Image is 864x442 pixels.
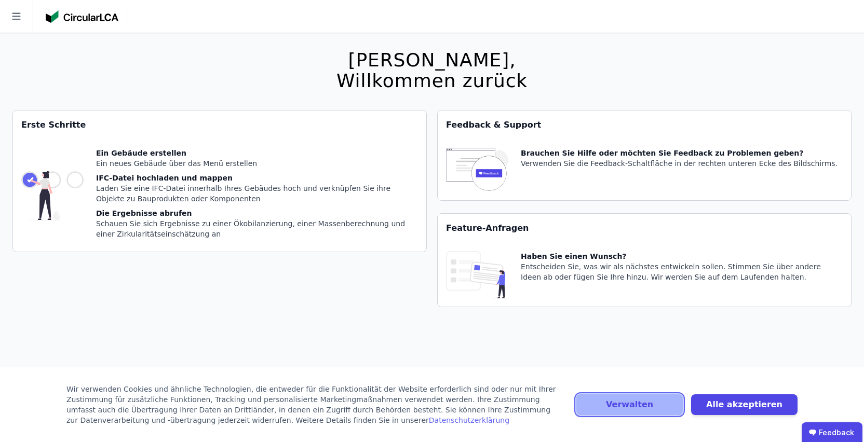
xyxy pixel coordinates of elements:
[336,71,528,91] div: Willkommen zurück
[446,148,508,192] img: feedback-icon-HCTs5lye.svg
[429,416,509,424] a: Datenschutzerklärung
[96,173,418,183] div: IFC-Datei hochladen und mappen
[336,50,528,71] div: [PERSON_NAME],
[96,218,418,239] div: Schauen Sie sich Ergebnisse zu einer Ökobilanzierung, einer Massenberechnung und einer Zirkularit...
[96,183,418,204] div: Laden Sie eine IFC-Datei innerhalb Ihres Gebäudes hoch und verknüpfen Sie ihre Objekte zu Bauprod...
[521,261,843,282] div: Entscheiden Sie, was wir als nächstes entwickeln sollen. Stimmen Sie über andere Ideen ab oder fü...
[438,214,851,243] div: Feature-Anfragen
[96,158,418,169] div: Ein neues Gebäude über das Menü erstellen
[438,111,851,140] div: Feedback & Support
[96,148,418,158] div: Ein Gebäude erstellen
[66,384,564,425] div: Wir verwenden Cookies und ähnliche Technologien, die entweder für die Funktionalität der Website ...
[21,148,84,243] img: getting_started_tile-DrF_GRSv.svg
[46,10,118,23] img: Concular
[446,251,508,298] img: feature_request_tile-UiXE1qGU.svg
[13,111,426,140] div: Erste Schritte
[521,251,843,261] div: Haben Sie einen Wunsch?
[576,394,683,415] button: Verwalten
[521,158,838,169] div: Verwenden Sie die Feedback-Schaltfläche in der rechten unteren Ecke des Bildschirms.
[521,148,838,158] div: Brauchen Sie Hilfe oder möchten Sie Feedback zu Problemen geben?
[691,394,798,415] button: Alle akzeptieren
[96,208,418,218] div: Die Ergebnisse abrufen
